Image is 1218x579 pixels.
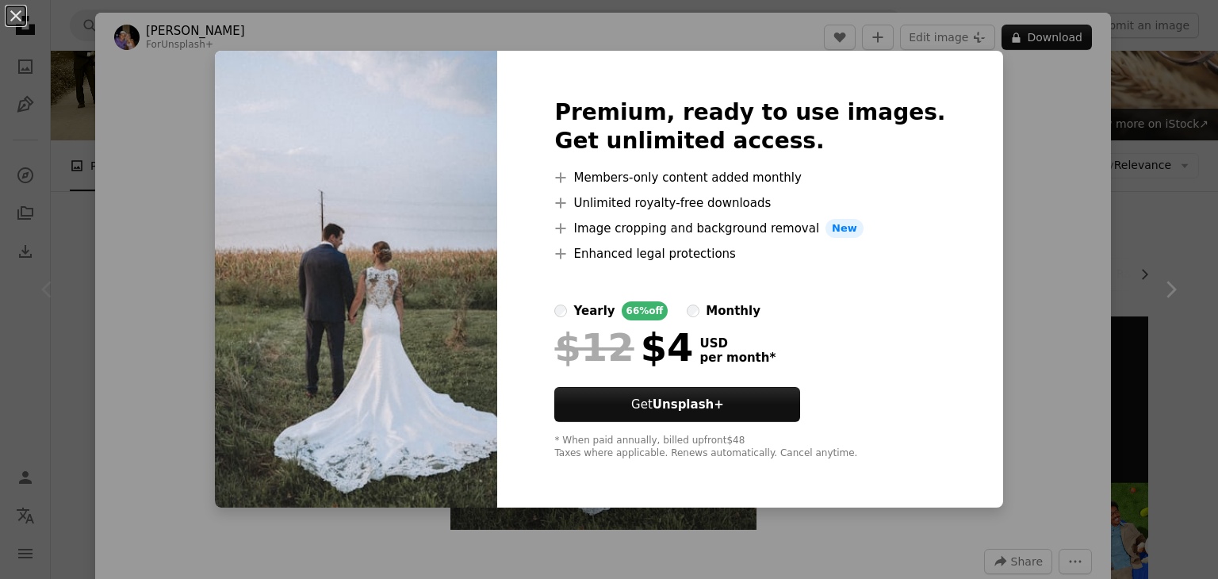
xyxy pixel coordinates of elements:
div: * When paid annually, billed upfront $48 Taxes where applicable. Renews automatically. Cancel any... [554,435,945,460]
span: per month * [699,351,776,365]
li: Unlimited royalty-free downloads [554,194,945,213]
h2: Premium, ready to use images. Get unlimited access. [554,98,945,155]
strong: Unsplash+ [653,397,724,412]
div: $4 [554,327,693,368]
input: yearly66%off [554,305,567,317]
button: GetUnsplash+ [554,387,800,422]
input: monthly [687,305,699,317]
li: Image cropping and background removal [554,219,945,238]
span: USD [699,336,776,351]
div: yearly [573,301,615,320]
li: Enhanced legal protections [554,244,945,263]
div: 66% off [622,301,668,320]
li: Members-only content added monthly [554,168,945,187]
img: premium_photo-1664530453166-9a22bc3b5795 [215,51,497,508]
span: $12 [554,327,634,368]
div: monthly [706,301,760,320]
span: New [825,219,864,238]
